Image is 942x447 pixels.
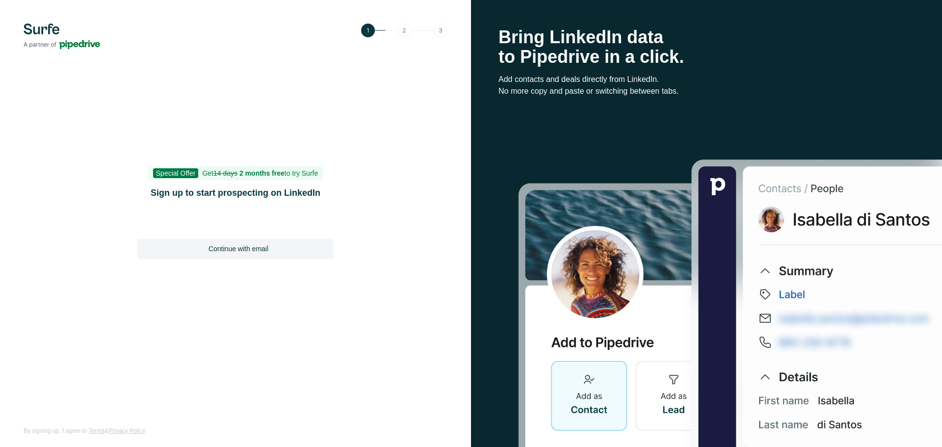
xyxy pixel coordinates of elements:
p: No more copy and paste or switching between tabs. [498,85,915,97]
img: Surfe Stock Photo - Selling good vibes [518,158,942,447]
span: & [105,427,108,434]
iframe: Sign in with Google Button [132,212,339,234]
s: 14 days [213,169,237,177]
h1: Sign up to start prospecting on LinkedIn [137,186,334,200]
img: Surfe's logo [24,24,100,49]
span: Get to try Surfe [202,169,318,177]
span: By signing up, I agree to [24,427,87,434]
b: 2 months free [239,169,285,177]
span: Special Offer [153,168,199,178]
h1: Bring LinkedIn data to Pipedrive in a click. [498,27,915,67]
img: Step 1 [361,24,447,37]
a: Privacy Policy [108,427,145,434]
p: Add contacts and deals directly from LinkedIn. [498,74,915,85]
span: Continue with email [209,244,268,254]
a: Terms [89,427,105,434]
